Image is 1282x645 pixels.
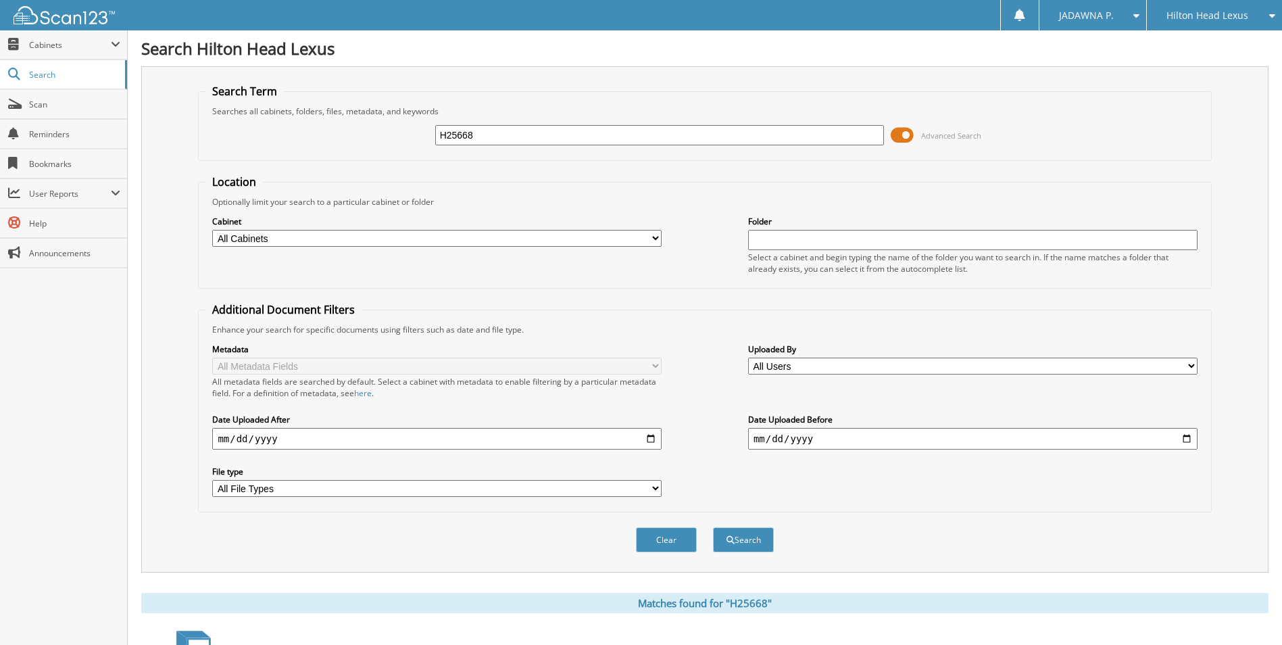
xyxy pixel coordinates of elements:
[29,188,111,199] span: User Reports
[636,527,697,552] button: Clear
[748,252,1198,274] div: Select a cabinet and begin typing the name of the folder you want to search in. If the name match...
[29,128,120,140] span: Reminders
[212,466,662,477] label: File type
[748,414,1198,425] label: Date Uploaded Before
[212,376,662,399] div: All metadata fields are searched by default. Select a cabinet with metadata to enable filtering b...
[212,428,662,450] input: start
[748,216,1198,227] label: Folder
[29,39,111,51] span: Cabinets
[29,99,120,110] span: Scan
[205,196,1204,208] div: Optionally limit your search to a particular cabinet or folder
[212,414,662,425] label: Date Uploaded After
[212,216,662,227] label: Cabinet
[14,6,115,24] img: scan123-logo-white.svg
[1166,11,1248,20] span: Hilton Head Lexus
[29,158,120,170] span: Bookmarks
[354,387,372,399] a: here
[205,174,263,189] legend: Location
[29,218,120,229] span: Help
[748,343,1198,355] label: Uploaded By
[1059,11,1114,20] span: JADAWNA P.
[29,247,120,259] span: Announcements
[212,343,662,355] label: Metadata
[713,527,774,552] button: Search
[205,324,1204,335] div: Enhance your search for specific documents using filters such as date and file type.
[205,105,1204,117] div: Searches all cabinets, folders, files, metadata, and keywords
[205,84,284,99] legend: Search Term
[29,69,118,80] span: Search
[921,130,981,141] span: Advanced Search
[748,428,1198,450] input: end
[205,302,362,317] legend: Additional Document Filters
[141,37,1268,59] h1: Search Hilton Head Lexus
[141,593,1268,613] div: Matches found for "H25668"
